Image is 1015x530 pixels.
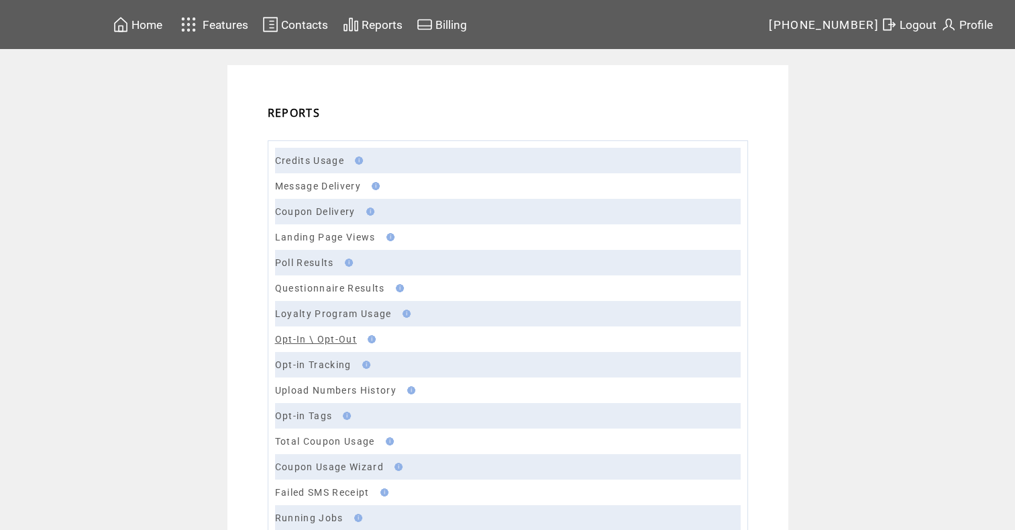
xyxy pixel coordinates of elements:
[362,208,374,216] img: help.gif
[959,18,993,32] span: Profile
[368,182,380,190] img: help.gif
[275,181,361,191] a: Message Delivery
[376,488,388,496] img: help.gif
[362,18,403,32] span: Reports
[275,359,352,370] a: Opt-in Tracking
[341,259,353,267] img: help.gif
[881,16,897,33] img: exit.svg
[275,283,385,294] a: Questionnaire Results
[398,310,411,318] img: help.gif
[350,514,362,522] img: help.gif
[275,461,384,472] a: Coupon Usage Wizard
[435,18,467,32] span: Billing
[275,385,396,396] a: Upload Numbers History
[364,335,376,343] img: help.gif
[177,13,201,36] img: features.svg
[351,157,363,165] img: help.gif
[262,16,278,33] img: contacts.svg
[281,18,328,32] span: Contacts
[390,463,403,471] img: help.gif
[769,18,879,32] span: [PHONE_NUMBER]
[275,436,375,447] a: Total Coupon Usage
[275,206,356,217] a: Coupon Delivery
[900,18,937,32] span: Logout
[879,14,939,35] a: Logout
[268,105,320,120] span: REPORTS
[939,14,995,35] a: Profile
[392,284,404,292] img: help.gif
[358,361,370,369] img: help.gif
[111,14,164,35] a: Home
[382,437,394,445] img: help.gif
[275,487,370,498] a: Failed SMS Receipt
[403,386,415,394] img: help.gif
[275,155,344,166] a: Credits Usage
[343,16,359,33] img: chart.svg
[941,16,957,33] img: profile.svg
[260,14,330,35] a: Contacts
[275,513,343,523] a: Running Jobs
[275,308,392,319] a: Loyalty Program Usage
[175,11,251,38] a: Features
[113,16,129,33] img: home.svg
[131,18,162,32] span: Home
[275,232,376,242] a: Landing Page Views
[275,410,333,421] a: Opt-in Tags
[339,412,351,420] img: help.gif
[275,257,334,268] a: Poll Results
[275,334,357,345] a: Opt-In \ Opt-Out
[203,18,248,32] span: Features
[341,14,405,35] a: Reports
[415,14,469,35] a: Billing
[382,233,394,241] img: help.gif
[417,16,433,33] img: creidtcard.svg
